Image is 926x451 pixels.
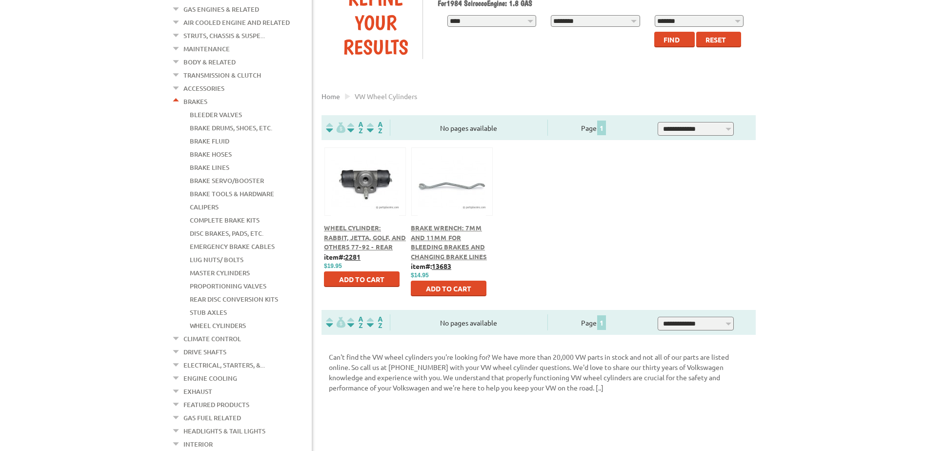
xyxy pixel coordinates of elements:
span: Find [664,35,680,44]
a: Gas Engines & Related [183,3,259,16]
u: 13683 [432,262,451,270]
a: Electrical, Starters, &... [183,359,265,371]
a: Transmission & Clutch [183,69,261,82]
a: Struts, Chassis & Suspe... [183,29,265,42]
a: Gas Fuel Related [183,411,241,424]
button: Add to Cart [411,281,486,296]
span: Add to Cart [339,275,384,284]
img: Sort by Headline [345,122,365,133]
a: Calipers [190,201,219,213]
span: Add to Cart [426,284,471,293]
a: Maintenance [183,42,230,55]
button: Find [654,32,695,47]
b: item#: [324,252,361,261]
a: Brake Hoses [190,148,232,161]
a: Bleeder Valves [190,108,242,121]
a: Accessories [183,82,224,95]
div: No pages available [390,123,547,133]
a: Brake Servo/Booster [190,174,264,187]
a: Brake Drums, Shoes, Etc. [190,122,272,134]
a: Rear Disc Conversion Kits [190,293,278,306]
a: Proportioning Valves [190,280,266,292]
img: Sort by Sales Rank [365,317,384,328]
a: Exhaust [183,385,212,398]
span: $19.95 [324,263,342,269]
button: Add to Cart [324,271,400,287]
span: VW wheel cylinders [355,92,417,101]
span: Reset [705,35,726,44]
a: Brake Fluid [190,135,229,147]
a: Interior [183,438,213,451]
a: Home [322,92,340,101]
a: Drive Shafts [183,346,226,358]
img: Sort by Sales Rank [365,122,384,133]
img: filterpricelow.svg [326,122,345,133]
a: Body & Related [183,56,236,68]
a: Headlights & Tail Lights [183,425,265,437]
img: Sort by Headline [345,317,365,328]
a: Wheel Cylinder: Rabbit, Jetta, Golf, and others 77-92 - Rear [324,224,406,251]
a: Wheel Cylinders [190,319,246,332]
a: Brakes [183,95,207,108]
a: Air Cooled Engine and Related [183,16,290,29]
a: Master Cylinders [190,266,250,279]
a: Disc Brakes, Pads, Etc. [190,227,263,240]
div: No pages available [390,318,547,328]
a: Featured Products [183,398,249,411]
u: 2281 [345,252,361,261]
p: Can't find the VW wheel cylinders you're looking for? We have more than 20,000 VW parts in stock ... [329,352,748,393]
span: 1 [597,121,606,135]
a: Climate Control [183,332,241,345]
a: Stub Axles [190,306,227,319]
a: Lug Nuts/ Bolts [190,253,243,266]
span: $14.95 [411,272,429,279]
b: item#: [411,262,451,270]
div: Page [547,120,641,136]
button: Reset [696,32,741,47]
div: Page [547,314,641,330]
a: Complete Brake Kits [190,214,260,226]
a: Brake Wrench: 7mm and 11mm for bleeding brakes and changing brake Lines [411,224,487,261]
span: 1 [597,315,606,330]
img: filterpricelow.svg [326,317,345,328]
a: Engine Cooling [183,372,237,385]
a: Brake Tools & Hardware [190,187,274,200]
a: Brake Lines [190,161,229,174]
a: Emergency Brake Cables [190,240,275,253]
